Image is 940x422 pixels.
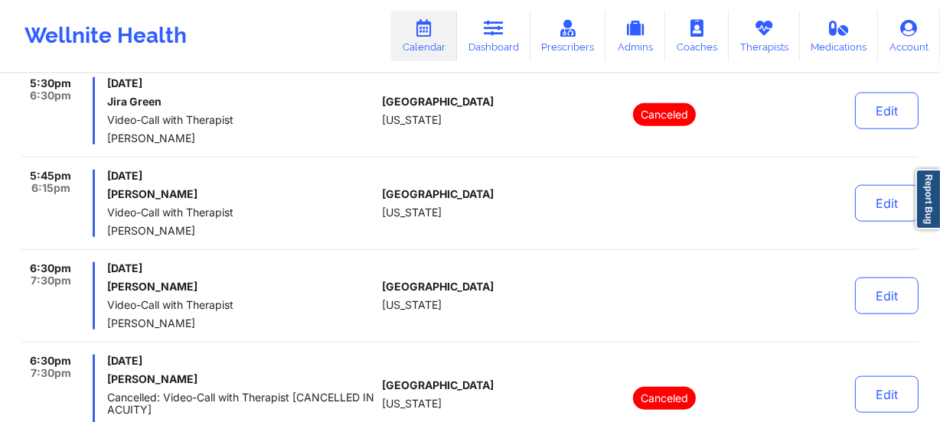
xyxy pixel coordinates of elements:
button: Edit [855,185,919,222]
a: Medications [800,11,879,61]
span: [GEOGRAPHIC_DATA] [382,281,494,293]
a: Dashboard [457,11,530,61]
span: Video-Call with Therapist [107,114,376,126]
span: 5:30pm [30,77,71,89]
span: [PERSON_NAME] [107,317,376,329]
span: 6:30pm [30,355,71,367]
span: [PERSON_NAME] [107,132,376,144]
span: [DATE] [107,355,376,367]
span: Video-Call with Therapist [107,206,376,219]
h6: [PERSON_NAME] [107,281,376,293]
span: [US_STATE] [382,398,442,410]
a: Therapists [729,11,800,61]
span: [GEOGRAPHIC_DATA] [382,96,494,108]
h6: [PERSON_NAME] [107,188,376,200]
span: [DATE] [107,77,376,89]
span: 5:45pm [30,170,71,182]
button: Edit [855,376,919,413]
span: [DATE] [107,262,376,274]
button: Edit [855,278,919,314]
a: Prescribers [530,11,606,61]
a: Coaches [665,11,729,61]
span: 6:30pm [30,89,71,102]
a: Calendar [391,11,457,61]
p: Canceled [633,103,696,126]
span: [US_STATE] [382,299,442,311]
span: [US_STATE] [382,206,442,219]
span: [GEOGRAPHIC_DATA] [382,188,494,200]
button: Edit [855,93,919,129]
p: Canceled [633,387,696,410]
span: [US_STATE] [382,114,442,126]
span: [PERSON_NAME] [107,225,376,237]
a: Account [878,11,940,61]
span: [GEOGRAPHIC_DATA] [382,379,494,391]
a: Report Bug [916,169,940,229]
span: Cancelled: Video-Call with Therapist [CANCELLED IN ACUITY] [107,391,376,416]
span: [DATE] [107,170,376,182]
span: 6:30pm [30,262,71,274]
span: 6:15pm [31,182,70,194]
span: Video-Call with Therapist [107,299,376,311]
h6: [PERSON_NAME] [107,373,376,385]
span: 7:30pm [31,274,71,287]
a: Admins [605,11,665,61]
span: 7:30pm [31,367,71,379]
h6: Jira Green [107,96,376,108]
